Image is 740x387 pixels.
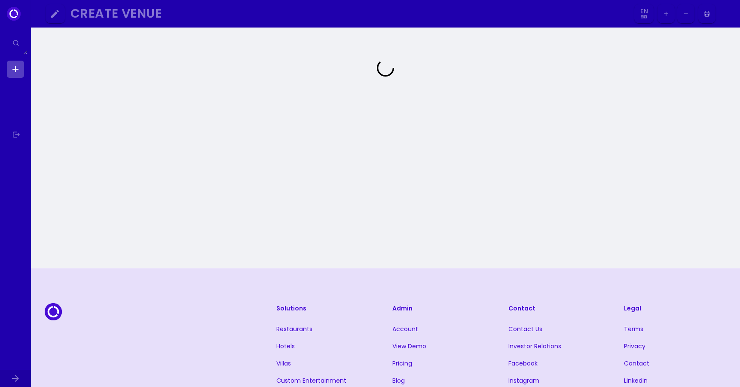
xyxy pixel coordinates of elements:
[624,303,726,313] h3: Legal
[508,376,539,385] a: Instagram
[624,376,648,385] a: LinkedIn
[624,359,649,368] a: Contact
[624,342,645,350] a: Privacy
[276,303,379,313] h3: Solutions
[70,9,623,18] div: Create Venue
[276,376,346,385] a: Custom Entertainment
[392,376,405,385] a: Blog
[718,7,732,21] img: Image
[508,359,538,368] a: Facebook
[508,303,611,313] h3: Contact
[392,359,412,368] a: Pricing
[624,325,643,333] a: Terms
[67,4,632,24] button: Create Venue
[276,325,312,333] a: Restaurants
[392,303,495,313] h3: Admin
[392,342,426,350] a: View Demo
[508,342,561,350] a: Investor Relations
[508,325,542,333] a: Contact Us
[392,325,418,333] a: Account
[276,359,291,368] a: Villas
[276,342,295,350] a: Hotels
